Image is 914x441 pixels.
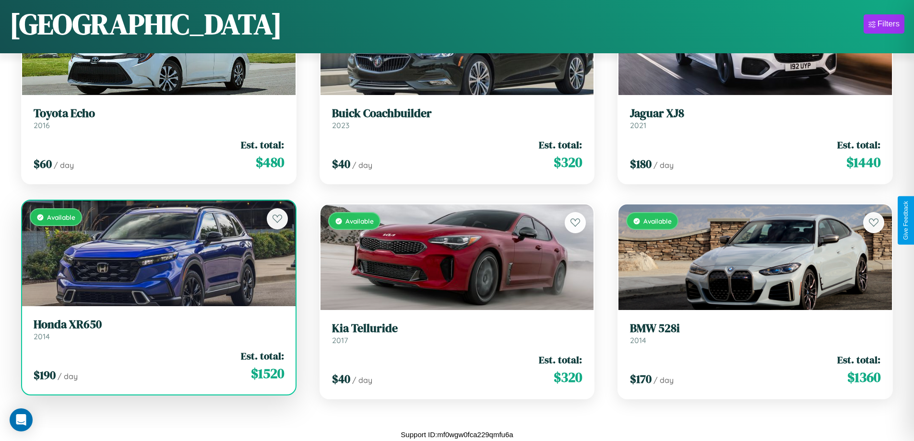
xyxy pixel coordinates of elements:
[352,160,372,170] span: / day
[332,322,582,345] a: Kia Telluride2017
[902,201,909,240] div: Give Feedback
[352,375,372,385] span: / day
[54,160,74,170] span: / day
[345,217,374,225] span: Available
[554,368,582,387] span: $ 320
[837,138,880,152] span: Est. total:
[630,371,652,387] span: $ 170
[837,353,880,367] span: Est. total:
[653,375,674,385] span: / day
[630,322,880,345] a: BMW 528i2014
[58,371,78,381] span: / day
[10,4,282,44] h1: [GEOGRAPHIC_DATA]
[34,318,284,341] a: Honda XR6502014
[332,322,582,335] h3: Kia Telluride
[878,19,900,29] div: Filters
[332,120,349,130] span: 2023
[539,138,582,152] span: Est. total:
[864,14,904,34] button: Filters
[846,153,880,172] span: $ 1440
[34,156,52,172] span: $ 60
[630,156,652,172] span: $ 180
[332,107,582,120] h3: Buick Coachbuilder
[241,138,284,152] span: Est. total:
[630,107,880,120] h3: Jaguar XJ8
[630,120,646,130] span: 2021
[256,153,284,172] span: $ 480
[47,213,75,221] span: Available
[630,335,646,345] span: 2014
[332,371,350,387] span: $ 40
[332,107,582,130] a: Buick Coachbuilder2023
[241,349,284,363] span: Est. total:
[643,217,672,225] span: Available
[34,367,56,383] span: $ 190
[332,335,348,345] span: 2017
[34,107,284,120] h3: Toyota Echo
[630,107,880,130] a: Jaguar XJ82021
[251,364,284,383] span: $ 1520
[10,408,33,431] div: Open Intercom Messenger
[554,153,582,172] span: $ 320
[34,318,284,332] h3: Honda XR650
[34,332,50,341] span: 2014
[653,160,674,170] span: / day
[630,322,880,335] h3: BMW 528i
[34,107,284,130] a: Toyota Echo2016
[401,428,513,441] p: Support ID: mf0wgw0fca229qmfu6a
[847,368,880,387] span: $ 1360
[332,156,350,172] span: $ 40
[539,353,582,367] span: Est. total:
[34,120,50,130] span: 2016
